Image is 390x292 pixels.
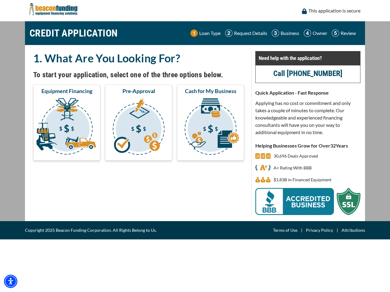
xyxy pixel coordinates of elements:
[274,164,312,172] p: A+ Rating With BBB
[281,30,299,37] p: Business
[255,99,360,136] p: Applying has no cost or commitment and only takes a couple of minutes to complete. Our knowledgea...
[199,30,221,37] p: Loan Type
[34,97,99,158] img: Equipment Financing
[273,227,297,234] a: Terms of Use
[333,227,342,234] span: |
[30,24,118,42] h1: CREDIT APPLICATION
[255,89,360,96] p: Quick Application - Fast Response
[105,85,172,161] button: Pre-Approval
[297,227,306,234] span: |
[185,87,236,95] span: Cash for My Business
[255,188,360,215] img: BBB Acredited Business and SSL Protection
[4,275,17,288] div: Accessibility Menu
[274,152,318,160] p: 30,696 Deals Approved
[272,30,279,37] img: Step 3
[304,30,311,37] img: Step 4
[255,142,360,149] p: Helping Businesses Grow for Over Years
[313,30,327,37] p: Owner
[308,7,360,14] p: This application is secure
[33,51,244,65] h2: 1. What Are You Looking For?
[122,87,155,95] span: Pre-Approval
[342,227,365,234] a: Attributions
[177,85,244,161] button: Cash for My Business
[225,30,232,37] img: Step 2
[306,227,333,234] a: Privacy Policy
[330,143,336,148] span: 32
[33,70,244,80] h4: To start your application, select one of the three options below.
[41,87,92,95] span: Equipment Financing
[106,97,171,158] img: Pre-Approval
[274,176,331,183] p: $1,834,719,059 in Financed Equipment
[302,9,307,14] img: lock icon to convery security
[25,227,157,234] span: Copyright 2025 Beacon Funding Corporation. All Rights Belong to Us.
[259,54,357,62] p: Need help with the application?
[190,30,198,37] img: Step 1
[341,30,356,37] p: Review
[234,30,267,37] p: Request Details
[33,85,100,161] button: Equipment Financing
[273,69,342,78] a: Call [PHONE_NUMBER]
[178,97,243,158] img: Cash for My Business
[332,30,339,37] img: Step 5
